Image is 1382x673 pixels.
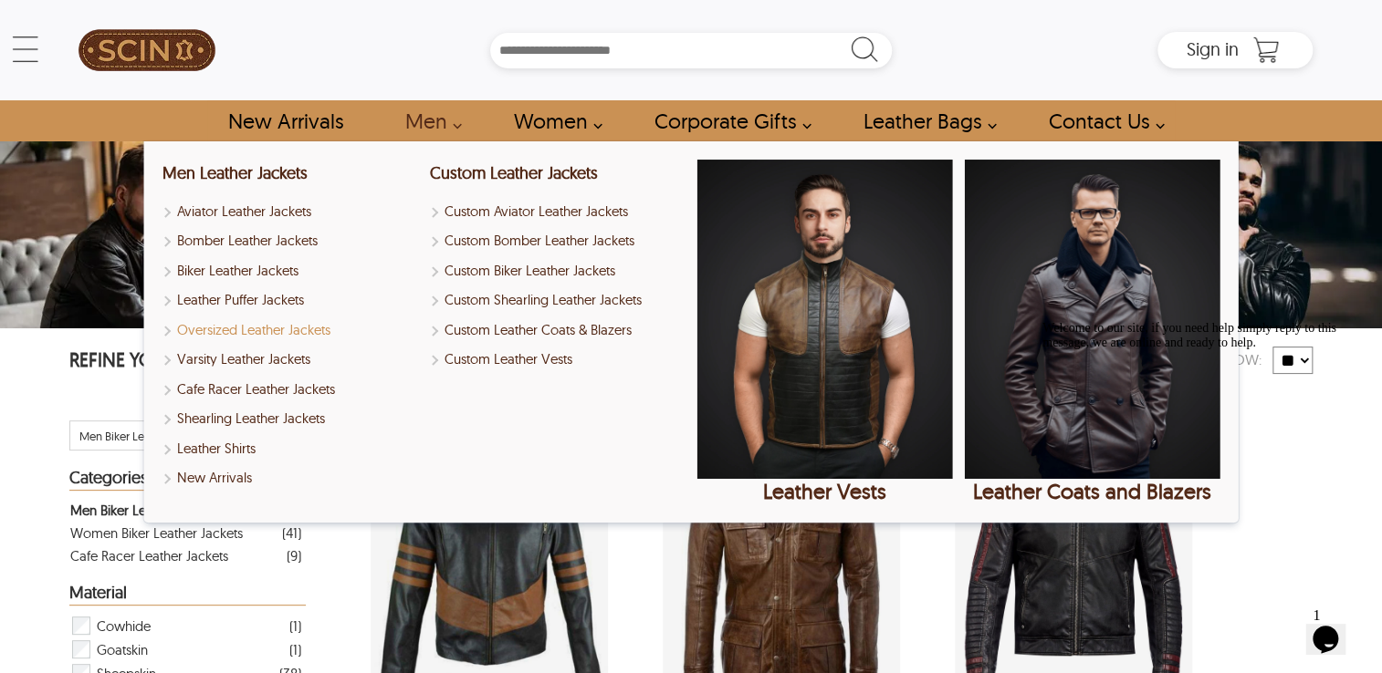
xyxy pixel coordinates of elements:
[69,347,306,377] p: REFINE YOUR SEARCH
[429,261,685,282] a: Shop Custom Biker Leather Jackets
[162,202,417,223] a: Shop Men Aviator Leather Jackets
[162,379,417,400] a: Shop Men Cafe Racer Leather Jackets
[162,290,417,311] a: Shop Leather Puffer Jackets
[162,349,417,370] a: Shop Varsity Leather Jackets
[289,638,301,661] div: ( 1 )
[70,637,301,661] div: Filter Goatskin Men Biker Leather Jackets
[7,7,301,36] span: Welcome to our site, if you need help simply reply to this message, we are online and ready to help.
[289,615,301,637] div: ( 1 )
[97,637,148,661] span: Goatskin
[69,584,306,606] div: Heading Filter Men Biker Leather Jackets by Material
[633,100,822,141] a: Shop Leather Corporate Gifts
[162,439,417,460] a: Shop Leather Shirts
[696,479,952,504] div: Leather Vests
[69,469,306,491] div: Heading Filter Men Biker Leather Jackets by Categories
[843,100,1007,141] a: Shop Leather Bags
[1187,37,1239,60] span: Sign in
[207,100,363,141] a: Shop New Arrivals
[1028,100,1175,141] a: contact-us
[429,320,685,341] a: Shop Custom Leather Coats & Blazers
[79,429,210,443] span: Filter Men Biker Leather Jackets
[70,499,301,522] a: Filter Men Biker Leather Jackets
[429,349,685,370] a: Shop Custom Leather Vests
[493,100,612,141] a: Shop Women Leather Jackets
[162,261,417,282] a: Shop Men Biker Leather Jackets
[429,290,685,311] a: Shop Custom Shearling Leather Jackets
[384,100,472,141] a: shop men's leather jackets
[162,162,307,183] a: Shop Men Leather Jackets
[7,7,336,36] div: Welcome to our site, if you need help simply reply to this message, we are online and ready to help.
[162,409,417,430] a: Shop Men Shearling Leather Jackets
[70,544,301,567] a: Filter Cafe Racer Leather Jackets
[1248,36,1284,64] a: Shopping Cart
[97,614,151,637] span: Cowhide
[964,160,1220,479] img: Leather Coats and Blazers
[70,499,222,522] div: Men Biker Leather Jackets
[162,468,417,489] a: Shop New Arrivals
[429,162,597,183] a: Custom Leather Jackets
[1187,44,1239,58] a: Sign in
[70,522,243,544] div: Women Biker Leather Jackets
[70,544,228,567] div: Cafe Racer Leather Jackets
[429,202,685,223] a: Custom Aviator Leather Jackets
[1305,600,1364,655] iframe: chat widget
[79,9,215,91] img: SCIN
[696,160,952,504] a: Leather Vests
[964,160,1220,504] a: Leather Coats and Blazers
[696,160,952,479] img: Leather Vests
[70,522,301,544] a: Filter Women Biker Leather Jackets
[282,522,301,544] div: ( 41 )
[70,614,301,637] div: Filter Cowhide Men Biker Leather Jackets
[287,544,301,567] div: ( 9 )
[429,231,685,252] a: Shop Custom Bomber Leather Jackets
[162,231,417,252] a: Shop Men Bomber Leather Jackets
[162,320,417,341] a: Shop Oversized Leather Jackets
[1035,314,1364,591] iframe: chat widget
[964,479,1220,504] div: Leather Coats and Blazers
[69,9,225,91] a: SCIN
